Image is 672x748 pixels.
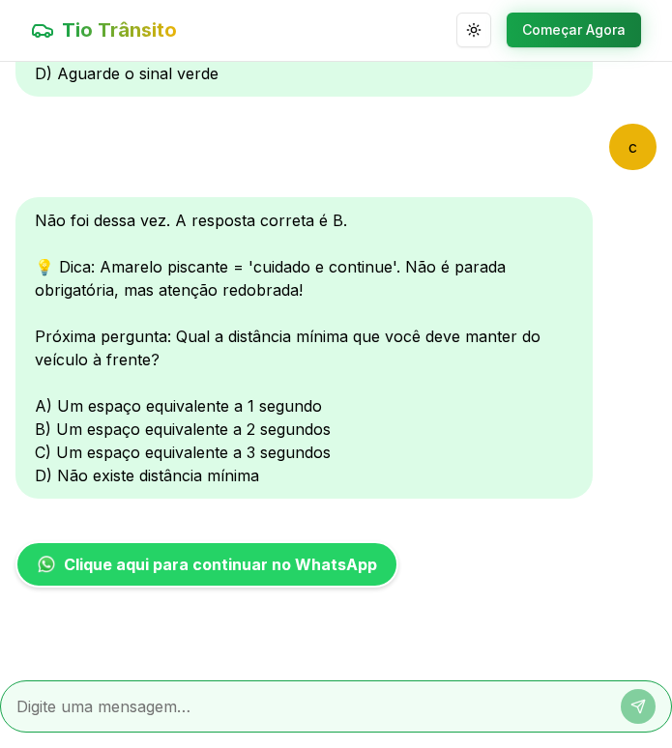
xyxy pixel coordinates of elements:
[64,553,377,576] span: Clique aqui para continuar no WhatsApp
[15,197,593,499] div: Não foi dessa vez. A resposta correta é B. 💡 Dica: Amarelo piscante = 'cuidado e continue'. Não é...
[31,16,177,43] a: Tio Trânsito
[507,13,641,47] button: Começar Agora
[62,16,177,43] span: Tio Trânsito
[15,541,398,588] a: Clique aqui para continuar no WhatsApp
[609,124,657,170] div: c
